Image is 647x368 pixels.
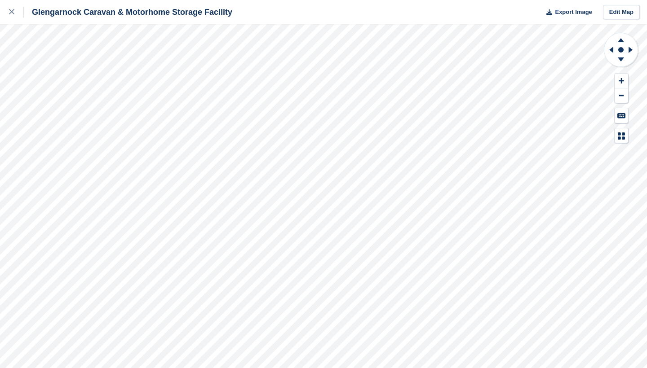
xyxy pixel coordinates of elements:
a: Edit Map [603,5,640,20]
button: Zoom In [615,74,628,88]
button: Keyboard Shortcuts [615,108,628,123]
button: Export Image [541,5,592,20]
button: Zoom Out [615,88,628,103]
span: Export Image [555,8,592,17]
button: Map Legend [615,128,628,143]
div: Glengarnock Caravan & Motorhome Storage Facility [24,7,232,18]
